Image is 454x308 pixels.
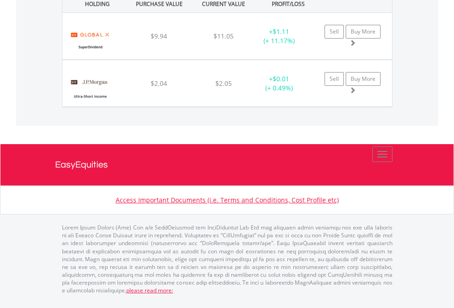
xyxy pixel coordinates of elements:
span: $0.01 [273,74,289,83]
div: + (+ 0.49%) [251,74,308,93]
span: $2.04 [151,79,167,88]
div: + (+ 11.17%) [251,27,308,45]
a: Buy More [346,25,381,39]
span: $1.11 [273,27,289,36]
a: Sell [325,72,344,86]
a: EasyEquities [55,144,399,185]
img: EQU.US.SDIV.png [67,24,113,57]
a: Access Important Documents (i.e. Terms and Conditions, Cost Profile etc) [116,196,339,204]
a: Sell [325,25,344,39]
a: Buy More [346,72,381,86]
a: please read more: [126,286,173,294]
img: EQU.US.JPST.png [67,72,113,104]
span: $11.05 [213,32,234,40]
p: Lorem Ipsum Dolors (Ame) Con a/e SeddOeiusmod tem InciDiduntut Lab Etd mag aliquaen admin veniamq... [62,224,392,294]
span: $2.05 [215,79,232,88]
span: $9.94 [151,32,167,40]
